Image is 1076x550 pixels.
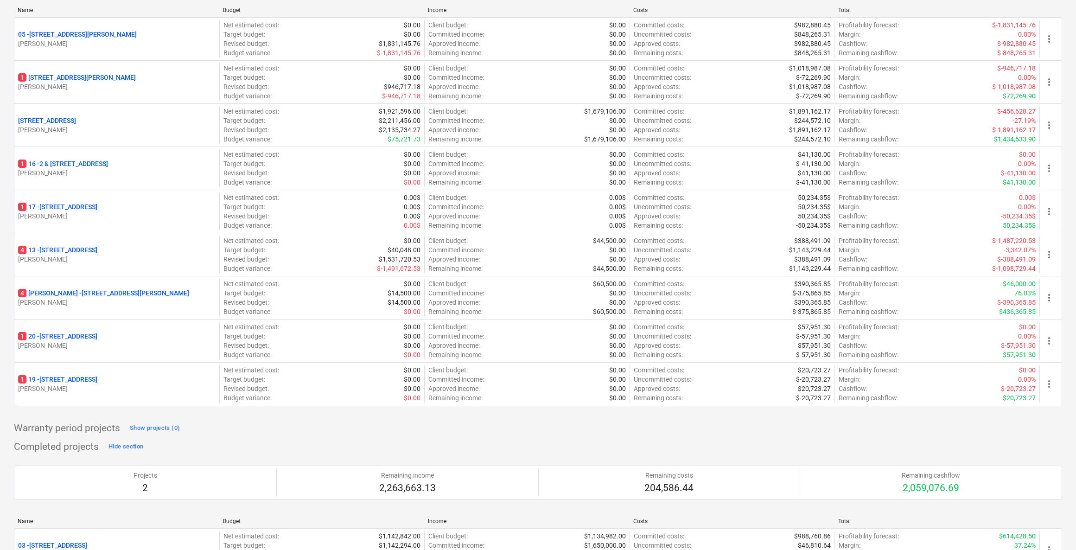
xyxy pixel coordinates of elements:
p: $-946,717.18 [997,64,1036,73]
p: Remaining cashflow : [839,264,898,273]
p: Revised budget : [223,211,269,221]
p: Margin : [839,332,860,341]
p: Uncommitted costs : [634,288,691,298]
span: more_vert [1044,77,1055,88]
p: Net estimated cost : [223,236,279,245]
p: $0.00 [609,341,626,350]
p: $0.00 [609,159,626,168]
p: -27.19% [1012,116,1036,125]
p: $0.00 [609,125,626,134]
p: Approved income : [428,125,480,134]
p: Revised budget : [223,341,269,350]
p: Cashflow : [839,298,867,307]
p: Revised budget : [223,82,269,91]
p: Approved costs : [634,341,680,350]
span: more_vert [1044,335,1055,346]
p: 0.00% [1018,30,1036,39]
div: Name [18,7,216,13]
p: Uncommitted costs : [634,116,691,125]
p: $0.00 [1019,322,1036,332]
p: Committed costs : [634,150,684,159]
p: Committed income : [428,332,484,341]
p: $436,365.85 [999,307,1036,316]
div: Income [428,7,626,13]
p: $0.00 [404,150,420,159]
span: more_vert [1044,120,1055,131]
p: $-388,491.09 [997,255,1036,264]
span: more_vert [1044,33,1055,45]
p: $2,135,734.27 [379,125,420,134]
p: $-72,269.90 [796,91,831,101]
p: Net estimated cost : [223,279,279,288]
p: Uncommitted costs : [634,332,691,341]
p: $0.00 [404,159,420,168]
p: $72,269.90 [1003,91,1036,101]
p: Revised budget : [223,255,269,264]
div: 120 -[STREET_ADDRESS][PERSON_NAME] [18,332,216,350]
p: [STREET_ADDRESS] [18,116,76,125]
p: -50,234.35$ [1001,211,1036,221]
p: Remaining cashflow : [839,48,898,58]
p: $0.00 [609,91,626,101]
p: Budget variance : [223,91,272,101]
p: 0.00% [1018,73,1036,82]
p: $0.00 [609,178,626,187]
p: $0.00 [404,178,420,187]
p: Committed costs : [634,20,684,30]
p: $244,572.10 [794,134,831,144]
p: Committed costs : [634,193,684,202]
span: more_vert [1044,206,1055,217]
span: 1 [18,203,26,211]
p: Client budget : [428,279,468,288]
p: Committed income : [428,116,484,125]
iframe: Chat Widget [1030,505,1076,550]
p: $848,265.31 [794,30,831,39]
p: $0.00 [609,288,626,298]
span: 1 [18,73,26,82]
span: more_vert [1044,378,1055,390]
p: 0.00$ [609,211,626,221]
p: $390,365.85 [794,279,831,288]
p: $0.00 [609,48,626,58]
p: [PERSON_NAME] [18,255,216,264]
p: Remaining costs : [634,134,683,144]
p: $244,572.10 [794,116,831,125]
div: Total [838,7,1036,13]
p: Approved income : [428,168,480,178]
p: $0.00 [609,39,626,48]
p: $1,434,533.90 [994,134,1036,144]
div: Show projects (0) [130,423,180,434]
p: $0.00 [609,73,626,82]
p: $390,365.85 [794,298,831,307]
p: $44,500.00 [593,264,626,273]
p: Margin : [839,288,860,298]
p: Approved costs : [634,168,680,178]
p: Approved costs : [634,125,680,134]
p: Uncommitted costs : [634,73,691,82]
p: Margin : [839,245,860,255]
p: $-982,880.45 [997,39,1036,48]
p: [PERSON_NAME] [18,211,216,221]
p: Cashflow : [839,255,867,264]
p: $0.00 [609,255,626,264]
p: $-1,491,672.53 [377,264,420,273]
p: $0.00 [609,64,626,73]
p: Committed costs : [634,236,684,245]
p: $1,831,145.76 [379,39,420,48]
p: $60,500.00 [593,279,626,288]
p: Client budget : [428,64,468,73]
p: $982,880.45 [794,39,831,48]
p: [PERSON_NAME] [18,341,216,350]
div: [STREET_ADDRESS][PERSON_NAME] [18,116,216,134]
p: Target budget : [223,30,265,39]
p: Committed income : [428,73,484,82]
p: Budget variance : [223,307,272,316]
div: 05 -[STREET_ADDRESS][PERSON_NAME][PERSON_NAME] [18,30,216,48]
div: 4[PERSON_NAME] -[STREET_ADDRESS][PERSON_NAME][PERSON_NAME] [18,288,216,307]
p: 0.00$ [609,221,626,230]
p: $0.00 [609,82,626,91]
p: $0.00 [1019,150,1036,159]
p: $-41,130.00 [796,178,831,187]
p: Budget variance : [223,221,272,230]
p: Remaining income : [428,91,483,101]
